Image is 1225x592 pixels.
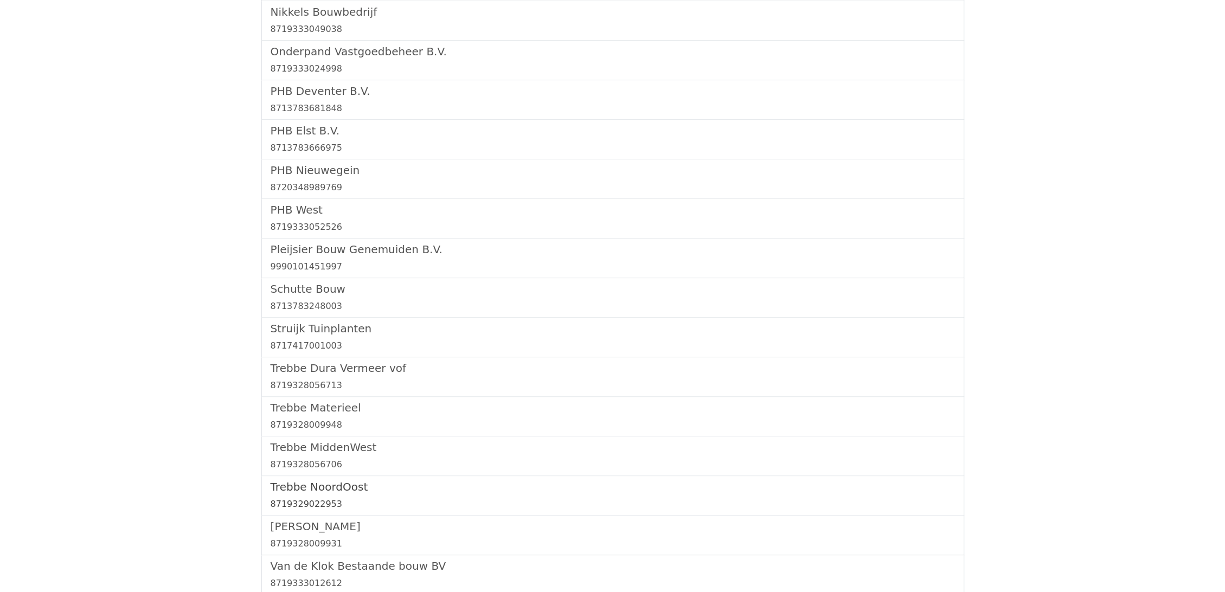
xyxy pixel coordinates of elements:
a: Trebbe MiddenWest8719328056706 [271,441,955,471]
a: Onderpand Vastgoedbeheer B.V.8719333024998 [271,45,955,75]
a: [PERSON_NAME]8719328009931 [271,520,955,550]
h5: Trebbe Materieel [271,401,955,414]
a: PHB Nieuwegein8720348989769 [271,164,955,194]
div: 8719333049038 [271,23,955,36]
div: 8719328056713 [271,379,955,392]
div: 8720348989769 [271,181,955,194]
div: 8719333012612 [271,577,955,590]
div: 8713783681848 [271,102,955,115]
h5: Pleijsier Bouw Genemuiden B.V. [271,243,955,256]
div: 8719333052526 [271,221,955,234]
div: 8719333024998 [271,62,955,75]
h5: PHB Nieuwegein [271,164,955,177]
div: 8713783666975 [271,141,955,155]
h5: Onderpand Vastgoedbeheer B.V. [271,45,955,58]
h5: PHB Deventer B.V. [271,85,955,98]
h5: PHB West [271,203,955,216]
div: 8717417001003 [271,339,955,352]
h5: Trebbe NoordOost [271,480,955,493]
h5: Van de Klok Bestaande bouw BV [271,559,955,572]
a: Van de Klok Bestaande bouw BV8719333012612 [271,559,955,590]
div: 8713783248003 [271,300,955,313]
a: Trebbe Materieel8719328009948 [271,401,955,432]
div: 9990101451997 [271,260,955,273]
h5: [PERSON_NAME] [271,520,955,533]
a: Trebbe NoordOost8719329022953 [271,480,955,511]
div: 8719328009931 [271,537,955,550]
a: Schutte Bouw8713783248003 [271,282,955,313]
h5: PHB Elst B.V. [271,124,955,137]
div: 8719329022953 [271,498,955,511]
a: Trebbe Dura Vermeer vof8719328056713 [271,362,955,392]
h5: Trebbe Dura Vermeer vof [271,362,955,375]
div: 8719328056706 [271,458,955,471]
a: PHB West8719333052526 [271,203,955,234]
h5: Schutte Bouw [271,282,955,295]
a: PHB Elst B.V.8713783666975 [271,124,955,155]
a: PHB Deventer B.V.8713783681848 [271,85,955,115]
a: Struijk Tuinplanten8717417001003 [271,322,955,352]
h5: Struijk Tuinplanten [271,322,955,335]
a: Pleijsier Bouw Genemuiden B.V.9990101451997 [271,243,955,273]
h5: Nikkels Bouwbedrijf [271,5,955,18]
a: Nikkels Bouwbedrijf8719333049038 [271,5,955,36]
div: 8719328009948 [271,419,955,432]
h5: Trebbe MiddenWest [271,441,955,454]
